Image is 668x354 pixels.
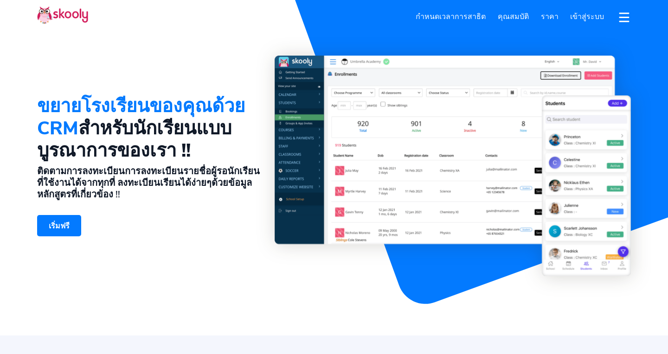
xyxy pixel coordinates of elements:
[541,12,559,22] span: ราคา
[275,56,631,276] img: ซอฟต์แวร์และแอพการจัดการนักเรียน - <span class='notranslate'>Skooly | ลองฟรี
[564,8,610,25] a: เข้าสู่ระบบ
[617,6,631,28] button: dropdown menu
[37,95,260,162] h1: สำหรับนักเรียนแบบบูรณาการของเรา !!
[535,8,565,25] a: ราคา
[37,165,260,200] h2: ติดตามการลงทะเบียนการลงทะเบียนรายชื่อผู้รอนักเรียนที่ใช้งานได้จากทุกที่ ลงทะเบียนเรียนได้ง่ายๆด้ว...
[37,94,245,141] span: ขยายโรงเรียนของคุณด้วย CRM
[492,8,535,25] a: คุณสมบัติ
[37,6,88,24] img: Skooly
[37,215,81,236] a: เริ่มฟรี
[570,12,604,22] span: เข้าสู่ระบบ
[410,8,492,25] a: กำหนดเวลาการสาธิต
